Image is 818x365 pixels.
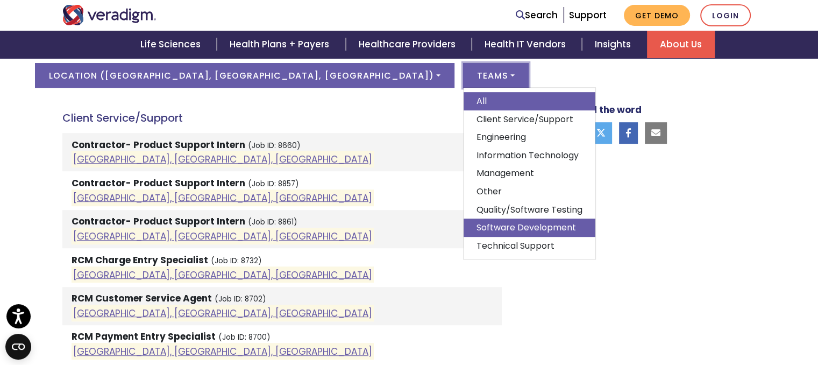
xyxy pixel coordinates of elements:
[217,31,345,58] a: Health Plans + Payers
[5,334,31,360] button: Open CMP widget
[248,141,301,151] small: (Job ID: 8660)
[211,256,262,266] small: (Job ID: 8732)
[72,254,208,266] strong: RCM Charge Entry Specialist
[562,103,642,116] strong: Spread the word
[516,8,558,23] a: Search
[647,31,715,58] a: About Us
[464,200,595,219] a: Quality/Software Testing
[73,191,372,204] a: [GEOGRAPHIC_DATA], [GEOGRAPHIC_DATA], [GEOGRAPHIC_DATA]
[464,146,595,165] a: Information Technology
[346,31,472,58] a: Healthcare Providers
[248,217,297,227] small: (Job ID: 8861)
[248,179,299,189] small: (Job ID: 8857)
[463,63,529,88] button: Teams
[73,153,372,166] a: [GEOGRAPHIC_DATA], [GEOGRAPHIC_DATA], [GEOGRAPHIC_DATA]
[127,31,217,58] a: Life Sciences
[73,306,372,319] a: [GEOGRAPHIC_DATA], [GEOGRAPHIC_DATA], [GEOGRAPHIC_DATA]
[73,230,372,243] a: [GEOGRAPHIC_DATA], [GEOGRAPHIC_DATA], [GEOGRAPHIC_DATA]
[624,5,690,26] a: Get Demo
[72,330,216,343] strong: RCM Payment Entry Specialist
[464,237,595,255] a: Technical Support
[582,31,647,58] a: Insights
[62,111,502,124] h4: Client Service/Support
[464,182,595,201] a: Other
[73,345,372,358] a: [GEOGRAPHIC_DATA], [GEOGRAPHIC_DATA], [GEOGRAPHIC_DATA]
[72,215,245,228] strong: Contractor- Product Support Intern
[700,4,751,26] a: Login
[464,219,595,237] a: Software Development
[464,110,595,129] a: Client Service/Support
[569,9,607,22] a: Support
[72,292,212,305] strong: RCM Customer Service Agent
[215,294,266,304] small: (Job ID: 8702)
[62,5,157,25] img: Veradigm logo
[72,138,245,151] strong: Contractor- Product Support Intern
[464,128,595,146] a: Engineering
[72,177,245,189] strong: Contractor- Product Support Intern
[73,268,372,281] a: [GEOGRAPHIC_DATA], [GEOGRAPHIC_DATA], [GEOGRAPHIC_DATA]
[35,63,454,88] button: Location ([GEOGRAPHIC_DATA], [GEOGRAPHIC_DATA], [GEOGRAPHIC_DATA])
[464,164,595,182] a: Management
[472,31,582,58] a: Health IT Vendors
[464,92,595,110] a: All
[218,332,271,342] small: (Job ID: 8700)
